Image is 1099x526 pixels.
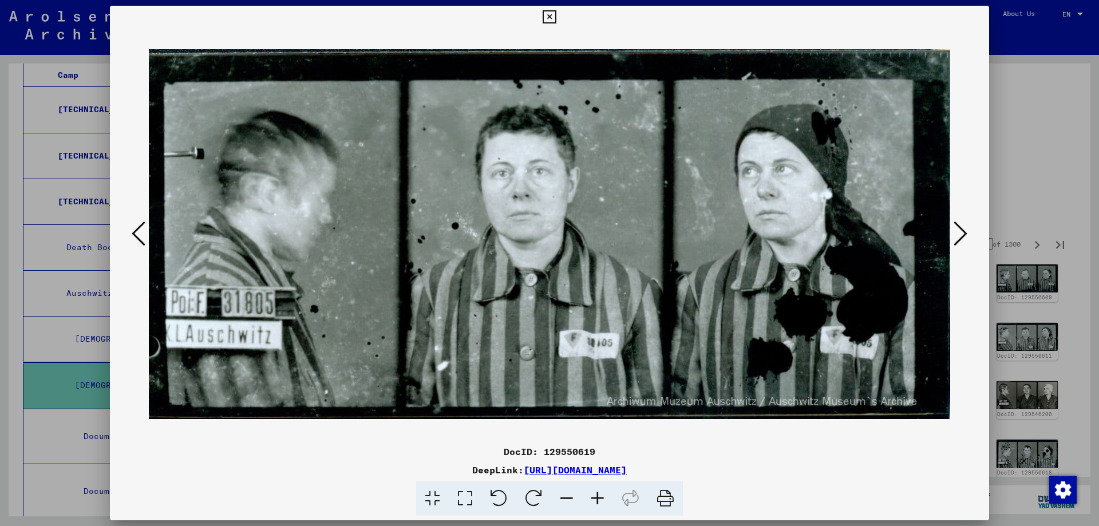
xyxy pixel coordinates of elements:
div: DocID: 129550619 [110,445,989,458]
img: 001.jpg [149,29,950,440]
div: DeepLink: [110,463,989,477]
a: [URL][DOMAIN_NAME] [524,464,627,476]
img: Change consent [1049,476,1077,504]
div: Change consent [1049,476,1076,503]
